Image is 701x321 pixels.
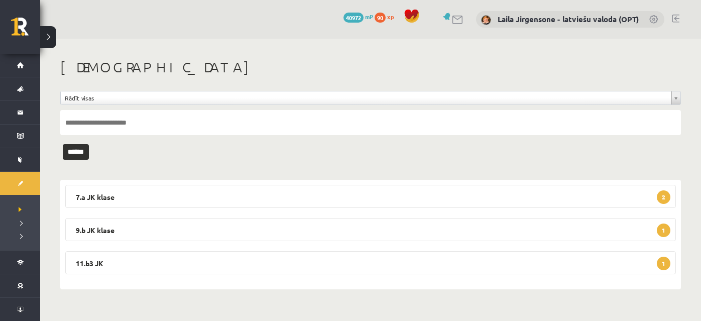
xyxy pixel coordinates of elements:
[657,257,670,270] span: 1
[375,13,386,23] span: 90
[65,91,667,104] span: Rādīt visas
[65,251,676,274] legend: 11.b3 JK
[657,190,670,204] span: 2
[65,218,676,241] legend: 9.b JK klase
[61,91,680,104] a: Rādīt visas
[65,185,676,208] legend: 7.a JK klase
[343,13,364,23] span: 40972
[481,15,491,25] img: Laila Jirgensone - latviešu valoda (OPT)
[343,13,373,21] a: 40972 mP
[387,13,394,21] span: xp
[365,13,373,21] span: mP
[375,13,399,21] a: 90 xp
[498,14,639,24] a: Laila Jirgensone - latviešu valoda (OPT)
[657,224,670,237] span: 1
[11,18,40,43] a: Rīgas 1. Tālmācības vidusskola
[60,59,681,76] h1: [DEMOGRAPHIC_DATA]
